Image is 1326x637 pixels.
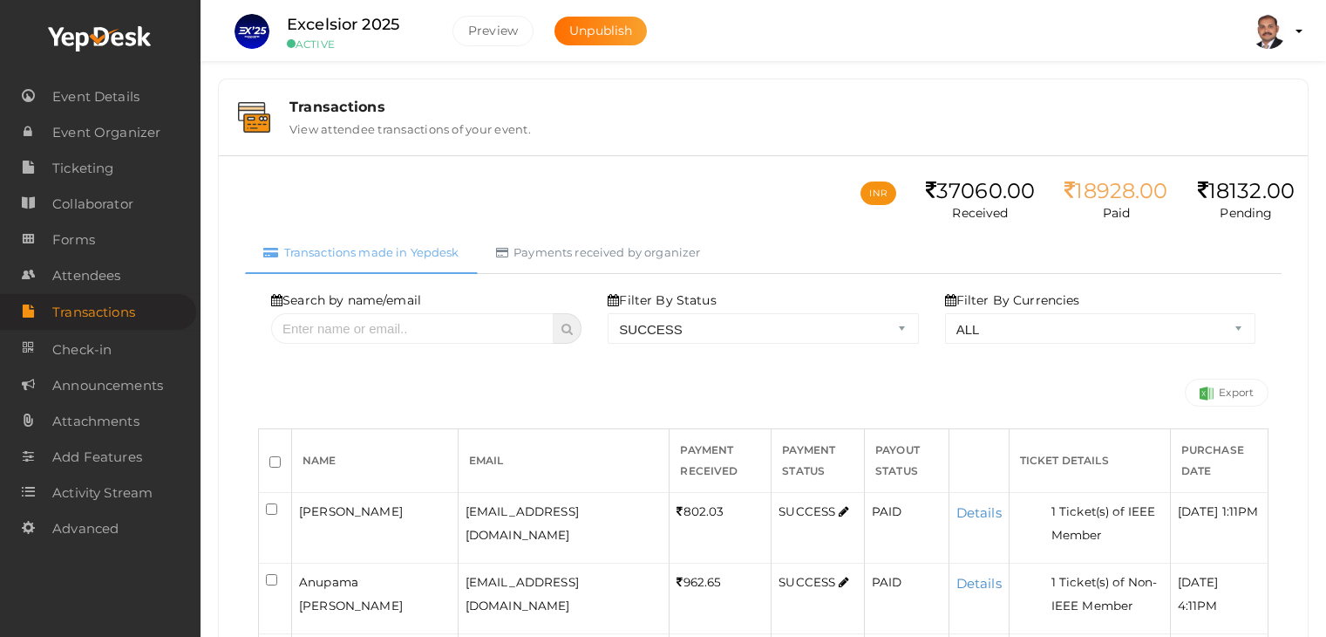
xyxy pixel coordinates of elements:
[466,575,579,613] span: [EMAIL_ADDRESS][DOMAIN_NAME]
[779,575,835,589] span: SUCCESS
[945,291,1080,309] label: Filter By Currencies
[52,440,142,475] span: Add Features
[839,506,849,518] span: Edit Status
[52,223,95,257] span: Forms
[466,504,579,542] span: [EMAIL_ADDRESS][DOMAIN_NAME]
[677,504,724,518] span: 802.03
[779,504,835,518] span: SUCCESS
[865,563,949,634] td: PAID
[670,428,772,492] th: Payment Received
[245,231,478,274] a: Transactions made in Yepdesk
[956,575,1002,592] a: Details
[271,313,554,344] input: Enter name or email..
[1200,387,1214,401] img: Success
[926,204,1035,222] p: Received
[1178,504,1259,518] span: [DATE] 1:11PM
[1051,571,1163,618] li: 1 Ticket(s) of Non-IEEE Member
[52,79,139,114] span: Event Details
[772,428,865,492] th: Payment Status
[238,102,270,133] img: bank-details.svg
[1198,179,1295,204] div: 18132.00
[554,17,647,45] button: Unpublish
[865,428,949,492] th: Payout Status
[52,295,135,330] span: Transactions
[1009,428,1170,492] th: Ticket Details
[228,123,1299,140] a: Transactions View attendee transactions of your event.
[956,504,1002,521] a: Details
[52,476,153,510] span: Activity Stream
[608,291,716,309] label: Filter By Status
[677,575,721,589] span: 962.65
[458,428,670,492] th: Email
[1170,428,1268,492] th: Purchase Date
[52,511,119,546] span: Advanced
[52,151,113,186] span: Ticketing
[1064,179,1167,204] div: 18928.00
[292,428,459,492] th: Name
[860,182,895,205] button: INR
[1198,204,1295,222] p: Pending
[478,231,719,274] a: Payments received by organizer
[865,492,949,563] td: PAID
[1185,379,1268,407] a: Export
[299,575,403,613] span: Anupama [PERSON_NAME]
[1178,575,1219,613] span: [DATE] 4:11PM
[452,16,534,46] button: Preview
[52,187,133,222] span: Collaborator
[52,258,120,293] span: Attendees
[287,12,399,38] label: Excelsior 2025
[235,14,269,49] img: IIZWXVCU_small.png
[271,291,421,309] label: Search by name/email
[1064,204,1167,222] p: Paid
[299,504,403,518] span: [PERSON_NAME]
[1051,500,1163,547] li: 1 Ticket(s) of IEEE Member
[289,115,531,136] label: View attendee transactions of your event.
[289,99,1289,115] div: Transactions
[52,368,163,403] span: Announcements
[52,332,112,367] span: Check-in
[52,404,139,439] span: Attachments
[926,179,1035,204] div: 37060.00
[52,115,160,150] span: Event Organizer
[287,38,426,51] small: ACTIVE
[839,577,849,589] span: Edit Status
[1251,14,1286,49] img: EPD85FQV_small.jpeg
[569,23,632,38] span: Unpublish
